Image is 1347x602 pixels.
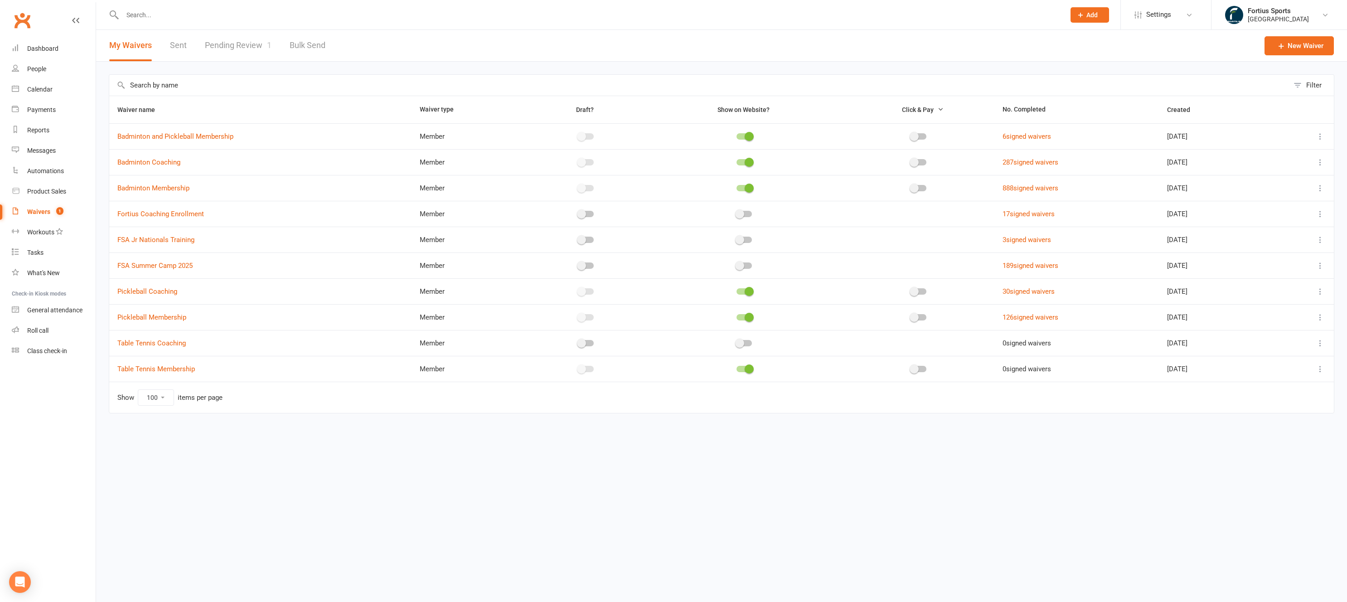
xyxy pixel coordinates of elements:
[412,149,527,175] td: Member
[12,202,96,222] a: Waivers 1
[1003,313,1058,321] a: 126signed waivers
[1167,104,1200,115] button: Created
[412,201,527,227] td: Member
[117,184,189,192] a: Badminton Membership
[1003,262,1058,270] a: 189signed waivers
[1003,365,1051,373] span: 0 signed waivers
[994,96,1159,123] th: No. Completed
[412,175,527,201] td: Member
[576,106,594,113] span: Draft?
[12,141,96,161] a: Messages
[27,249,44,256] div: Tasks
[27,65,46,73] div: People
[117,262,193,270] a: FSA Summer Camp 2025
[27,45,58,52] div: Dashboard
[1159,252,1272,278] td: [DATE]
[117,313,186,321] a: Pickleball Membership
[412,252,527,278] td: Member
[12,161,96,181] a: Automations
[117,104,165,115] button: Waiver name
[12,39,96,59] a: Dashboard
[11,9,34,32] a: Clubworx
[1248,15,1309,23] div: [GEOGRAPHIC_DATA]
[1003,184,1058,192] a: 888signed waivers
[9,571,31,593] div: Open Intercom Messenger
[117,106,165,113] span: Waiver name
[12,79,96,100] a: Calendar
[894,104,944,115] button: Click & Pay
[12,320,96,341] a: Roll call
[205,30,271,61] a: Pending Review1
[27,188,66,195] div: Product Sales
[1146,5,1171,25] span: Settings
[27,269,60,277] div: What's New
[1159,149,1272,175] td: [DATE]
[1003,210,1055,218] a: 17signed waivers
[27,208,50,215] div: Waivers
[12,341,96,361] a: Class kiosk mode
[117,210,204,218] a: Fortius Coaching Enrollment
[27,306,82,314] div: General attendance
[290,30,325,61] a: Bulk Send
[709,104,780,115] button: Show on Website?
[56,207,63,215] span: 1
[1003,339,1051,347] span: 0 signed waivers
[117,339,186,347] a: Table Tennis Coaching
[412,227,527,252] td: Member
[12,100,96,120] a: Payments
[902,106,934,113] span: Click & Pay
[1003,132,1051,141] a: 6signed waivers
[412,304,527,330] td: Member
[117,389,223,406] div: Show
[1159,175,1272,201] td: [DATE]
[1167,106,1200,113] span: Created
[27,167,64,175] div: Automations
[109,75,1289,96] input: Search by name
[1159,304,1272,330] td: [DATE]
[412,96,527,123] th: Waiver type
[27,228,54,236] div: Workouts
[412,123,527,149] td: Member
[1306,80,1322,91] div: Filter
[1159,330,1272,356] td: [DATE]
[1003,236,1051,244] a: 3signed waivers
[12,263,96,283] a: What's New
[1265,36,1334,55] a: New Waiver
[117,365,195,373] a: Table Tennis Membership
[1159,123,1272,149] td: [DATE]
[267,40,271,50] span: 1
[412,356,527,382] td: Member
[117,132,233,141] a: Badminton and Pickleball Membership
[1248,7,1309,15] div: Fortius Sports
[1159,278,1272,304] td: [DATE]
[12,59,96,79] a: People
[27,126,49,134] div: Reports
[412,330,527,356] td: Member
[109,30,152,61] button: My Waivers
[1003,158,1058,166] a: 287signed waivers
[27,147,56,154] div: Messages
[170,30,187,61] a: Sent
[12,243,96,263] a: Tasks
[1289,75,1334,96] button: Filter
[12,300,96,320] a: General attendance kiosk mode
[1159,356,1272,382] td: [DATE]
[1225,6,1243,24] img: thumb_image1743802567.png
[1003,287,1055,296] a: 30signed waivers
[120,9,1059,21] input: Search...
[12,120,96,141] a: Reports
[717,106,770,113] span: Show on Website?
[178,394,223,402] div: items per page
[568,104,604,115] button: Draft?
[1159,201,1272,227] td: [DATE]
[12,181,96,202] a: Product Sales
[27,327,48,334] div: Roll call
[27,86,53,93] div: Calendar
[27,347,67,354] div: Class check-in
[1071,7,1109,23] button: Add
[117,236,194,244] a: FSA Jr Nationals Training
[1086,11,1098,19] span: Add
[412,278,527,304] td: Member
[1159,227,1272,252] td: [DATE]
[27,106,56,113] div: Payments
